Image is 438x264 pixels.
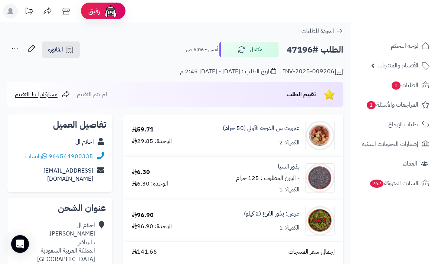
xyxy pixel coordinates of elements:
img: 1657124620-Astragalus%20sarcocolla-90x90.jpg [305,121,334,150]
span: لم يتم التقييم [77,90,107,99]
img: 1671509693-Squash%20Seeds%20Peeled%202%20KG-90x90.jpg [305,206,334,235]
span: 1 [367,101,376,109]
span: طلبات الإرجاع [388,119,418,130]
a: [EMAIL_ADDRESS][DOMAIN_NAME] [43,166,93,184]
span: لوحة التحكم [391,41,418,51]
a: السلات المتروكة262 [356,174,434,192]
a: الطلبات1 [356,76,434,94]
span: مشاركة رابط التقييم [15,90,58,99]
a: عرض: بذور القرع (2 كيلو) [244,210,300,218]
h2: عنوان الشحن [13,204,106,213]
a: مشاركة رابط التقييم [15,90,70,99]
a: تحديثات المنصة [20,4,38,20]
span: الأقسام والمنتجات [377,60,418,71]
div: 59.71 [132,126,154,134]
div: الكمية: 1 [279,186,300,194]
div: تاريخ الطلب : [DATE] - [DATE] 2:45 م [180,67,276,76]
a: المراجعات والأسئلة1 [356,96,434,114]
span: إشعارات التحويلات البنكية [362,139,418,149]
div: Open Intercom Messenger [11,235,29,253]
a: بذور الشيا [278,163,300,171]
span: العودة للطلبات [301,27,334,36]
div: الوحدة: 29.85 [132,137,172,146]
h2: الطلب #47196 [287,42,343,57]
div: 96.90 [132,211,154,220]
div: 6.30 [132,168,150,177]
a: لوحة التحكم [356,37,434,55]
a: 966544900335 [49,152,93,161]
a: العودة للطلبات [301,27,343,36]
span: تقييم الطلب [287,90,316,99]
a: إشعارات التحويلات البنكية [356,135,434,153]
a: واتساب [25,152,47,161]
span: العملاء [403,158,417,169]
a: عنزروت من الدرجة الأولى (50 جرام) [223,124,300,133]
a: احلام ال [75,137,94,146]
img: 1667661819-Chia%20Seeds-90x90.jpg [305,163,334,193]
img: ai-face.png [103,4,118,19]
div: الكمية: 2 [279,138,300,147]
span: إجمالي سعر المنتجات [288,248,335,256]
span: الطلبات [391,80,418,90]
a: العملاء [356,155,434,173]
img: logo-2.png [388,21,431,36]
span: 262 [370,180,383,188]
span: المراجعات والأسئلة [366,100,418,110]
div: INV-2025-009206 [283,67,343,76]
small: - الوزن المطلوب : 125 جرام [236,174,300,183]
div: احلام ال [PERSON_NAME]، ، الرياض المملكة العربية السعودية - [GEOGRAPHIC_DATA] [13,221,95,263]
span: رفيق [88,7,100,16]
small: أمس - 6:06 ص [186,46,218,53]
a: طلبات الإرجاع [356,116,434,133]
div: الوحدة: 6.30 [132,180,168,188]
a: الفاتورة [42,41,80,58]
span: 141.66 [132,248,157,256]
div: الوحدة: 96.90 [132,222,172,231]
h2: تفاصيل العميل [13,120,106,129]
span: السلات المتروكة [369,178,418,188]
div: الكمية: 1 [279,224,300,232]
span: 1 [392,81,401,90]
button: مكتمل [219,42,279,57]
span: الفاتورة [48,45,63,54]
